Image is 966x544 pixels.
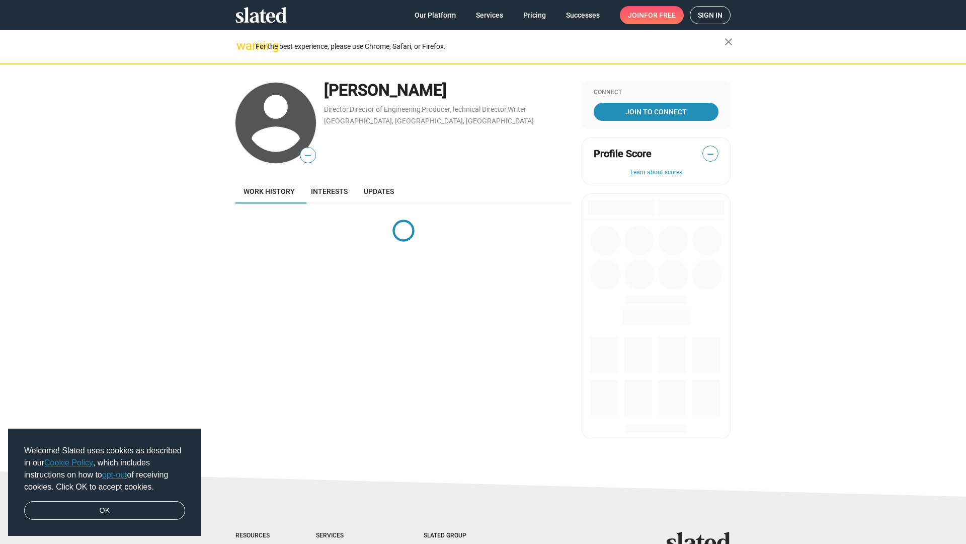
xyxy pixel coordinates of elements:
div: Resources [235,532,276,540]
a: Successes [558,6,608,24]
span: Pricing [523,6,546,24]
a: Writer [508,105,526,113]
span: Successes [566,6,600,24]
div: For the best experience, please use Chrome, Safari, or Firefox. [256,40,725,53]
a: Joinfor free [620,6,684,24]
a: Producer [422,105,450,113]
span: , [507,107,508,113]
a: Our Platform [407,6,464,24]
span: Interests [311,187,348,195]
button: Learn about scores [594,169,718,177]
div: [PERSON_NAME] [324,80,572,101]
a: Services [468,6,511,24]
a: dismiss cookie message [24,501,185,520]
a: Director [324,105,349,113]
span: Welcome! Slated uses cookies as described in our , which includes instructions on how to of recei... [24,445,185,493]
span: Work history [244,187,295,195]
mat-icon: warning [236,40,249,52]
a: Join To Connect [594,103,718,121]
div: cookieconsent [8,429,201,536]
a: Cookie Policy [44,458,93,467]
span: — [703,148,718,161]
a: Work history [235,179,303,203]
span: for free [644,6,676,24]
span: Join [628,6,676,24]
span: Services [476,6,503,24]
div: Slated Group [424,532,492,540]
a: Pricing [515,6,554,24]
a: Sign in [690,6,731,24]
a: Technical Director [451,105,507,113]
a: opt-out [102,470,127,479]
span: Sign in [698,7,722,24]
div: Services [316,532,383,540]
span: Profile Score [594,147,652,161]
span: Join To Connect [596,103,716,121]
a: [GEOGRAPHIC_DATA], [GEOGRAPHIC_DATA], [GEOGRAPHIC_DATA] [324,117,534,125]
a: Director of Engineering [350,105,421,113]
span: — [300,149,315,162]
a: Interests [303,179,356,203]
span: , [349,107,350,113]
span: Our Platform [415,6,456,24]
div: Connect [594,89,718,97]
span: , [450,107,451,113]
a: Updates [356,179,402,203]
span: Updates [364,187,394,195]
mat-icon: close [722,36,735,48]
span: , [421,107,422,113]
